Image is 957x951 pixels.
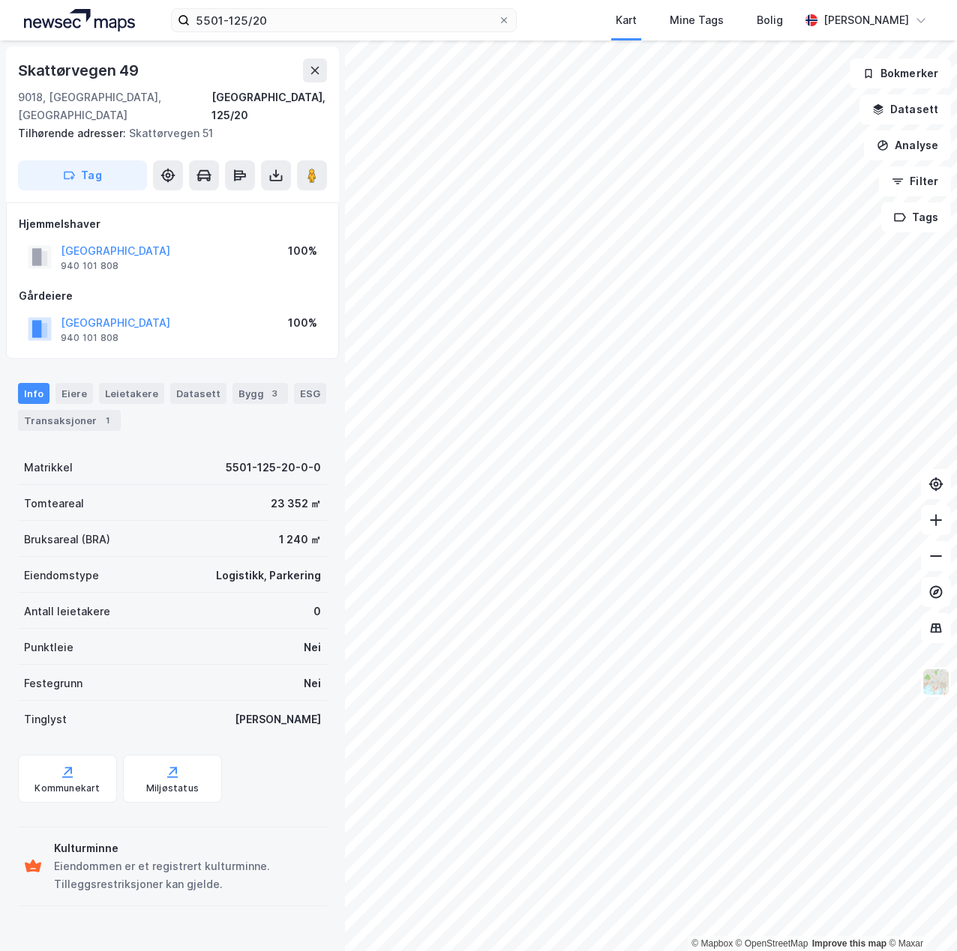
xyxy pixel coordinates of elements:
[18,383,49,404] div: Info
[304,674,321,692] div: Nei
[859,94,951,124] button: Datasett
[616,11,637,29] div: Kart
[288,314,317,332] div: 100%
[24,710,67,728] div: Tinglyst
[19,287,326,305] div: Gårdeiere
[146,782,199,794] div: Miljøstatus
[922,668,950,696] img: Z
[736,938,808,949] a: OpenStreetMap
[823,11,909,29] div: [PERSON_NAME]
[24,674,82,692] div: Festegrunn
[279,531,321,549] div: 1 240 ㎡
[100,413,115,428] div: 1
[235,710,321,728] div: [PERSON_NAME]
[24,531,110,549] div: Bruksareal (BRA)
[24,459,73,477] div: Matrikkel
[271,495,321,513] div: 23 352 ㎡
[170,383,226,404] div: Datasett
[24,638,73,656] div: Punktleie
[24,9,135,31] img: logo.a4113a55bc3d86da70a041830d287a7e.svg
[288,242,317,260] div: 100%
[313,603,321,621] div: 0
[226,459,321,477] div: 5501-125-20-0-0
[24,603,110,621] div: Antall leietakere
[216,567,321,585] div: Logistikk, Parkering
[879,166,951,196] button: Filter
[294,383,326,404] div: ESG
[267,386,282,401] div: 3
[190,9,498,31] input: Søk på adresse, matrikkel, gårdeiere, leietakere eller personer
[61,260,118,272] div: 940 101 808
[24,495,84,513] div: Tomteareal
[18,124,315,142] div: Skattørvegen 51
[18,410,121,431] div: Transaksjoner
[61,332,118,344] div: 940 101 808
[850,58,951,88] button: Bokmerker
[55,383,93,404] div: Eiere
[691,938,733,949] a: Mapbox
[812,938,886,949] a: Improve this map
[304,638,321,656] div: Nei
[34,782,100,794] div: Kommunekart
[882,879,957,951] iframe: Chat Widget
[670,11,724,29] div: Mine Tags
[54,857,321,893] div: Eiendommen er et registrert kulturminne. Tilleggsrestriksjoner kan gjelde.
[18,58,142,82] div: Skattørvegen 49
[211,88,327,124] div: [GEOGRAPHIC_DATA], 125/20
[864,130,951,160] button: Analyse
[881,202,951,232] button: Tags
[18,88,211,124] div: 9018, [GEOGRAPHIC_DATA], [GEOGRAPHIC_DATA]
[54,839,321,857] div: Kulturminne
[99,383,164,404] div: Leietakere
[757,11,783,29] div: Bolig
[18,127,129,139] span: Tilhørende adresser:
[882,879,957,951] div: Kontrollprogram for chat
[24,567,99,585] div: Eiendomstype
[232,383,288,404] div: Bygg
[18,160,147,190] button: Tag
[19,215,326,233] div: Hjemmelshaver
